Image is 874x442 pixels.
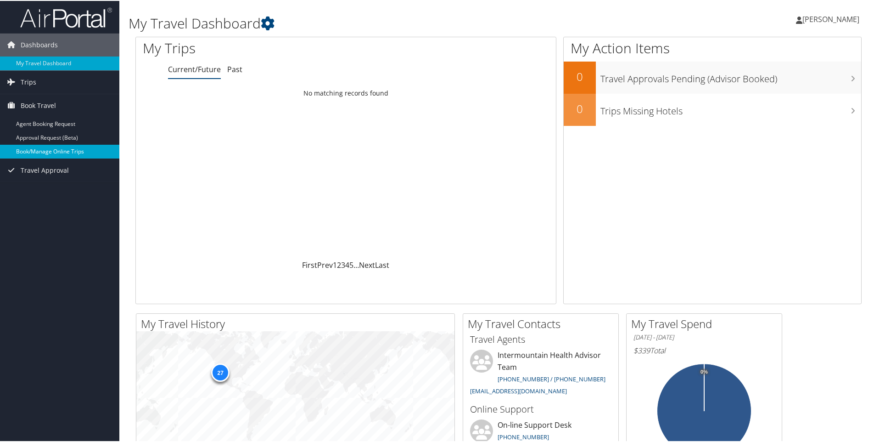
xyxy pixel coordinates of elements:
[470,332,611,345] h3: Travel Agents
[564,68,596,84] h2: 0
[21,70,36,93] span: Trips
[796,5,868,32] a: [PERSON_NAME]
[564,61,861,93] a: 0Travel Approvals Pending (Advisor Booked)
[21,158,69,181] span: Travel Approval
[600,67,861,85] h3: Travel Approvals Pending (Advisor Booked)
[470,386,567,394] a: [EMAIL_ADDRESS][DOMAIN_NAME]
[349,259,353,269] a: 5
[564,100,596,116] h2: 0
[802,13,859,23] span: [PERSON_NAME]
[345,259,349,269] a: 4
[633,345,650,355] span: $339
[498,374,605,382] a: [PHONE_NUMBER] / [PHONE_NUMBER]
[564,93,861,125] a: 0Trips Missing Hotels
[700,368,708,374] tspan: 0%
[168,63,221,74] a: Current/Future
[359,259,375,269] a: Next
[143,38,374,57] h1: My Trips
[498,432,549,440] a: [PHONE_NUMBER]
[317,259,333,269] a: Prev
[465,349,616,398] li: Intermountain Health Advisor Team
[600,99,861,117] h3: Trips Missing Hotels
[136,84,556,101] td: No matching records found
[353,259,359,269] span: …
[129,13,622,32] h1: My Travel Dashboard
[470,402,611,415] h3: Online Support
[21,93,56,116] span: Book Travel
[20,6,112,28] img: airportal-logo.png
[227,63,242,74] a: Past
[631,315,782,331] h2: My Travel Spend
[333,259,337,269] a: 1
[341,259,345,269] a: 3
[468,315,618,331] h2: My Travel Contacts
[633,332,775,341] h6: [DATE] - [DATE]
[211,363,230,381] div: 27
[633,345,775,355] h6: Total
[375,259,389,269] a: Last
[564,38,861,57] h1: My Action Items
[337,259,341,269] a: 2
[141,315,454,331] h2: My Travel History
[302,259,317,269] a: First
[21,33,58,56] span: Dashboards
